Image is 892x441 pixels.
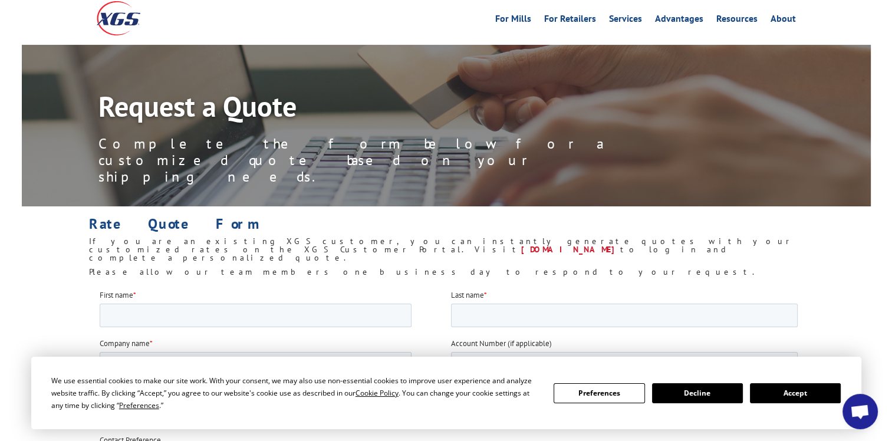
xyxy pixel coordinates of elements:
[521,244,620,255] a: [DOMAIN_NAME]
[771,14,796,27] a: About
[89,244,730,263] span: to log in and complete a personalized quote.
[3,285,11,292] input: Supply Chain Integration
[655,14,703,27] a: Advantages
[3,348,11,356] input: Buyer
[14,164,67,175] span: Contact by Email
[3,164,11,172] input: Contact by Email
[14,253,77,263] span: Expedited Shipping
[3,317,11,324] input: [GEOGRAPHIC_DATA]
[3,380,11,388] input: LTL & Warehousing
[14,285,93,295] span: Supply Chain Integration
[3,301,11,308] input: Custom Cutting
[14,180,70,190] span: Contact by Phone
[3,269,11,277] input: Warehousing
[609,14,642,27] a: Services
[3,221,11,229] input: LTL Shipping
[351,97,399,107] span: Phone number
[14,348,32,358] span: Buyer
[716,14,758,27] a: Resources
[351,1,384,11] span: Last name
[14,317,83,327] span: [GEOGRAPHIC_DATA]
[495,14,531,27] a: For Mills
[119,400,159,410] span: Preferences
[842,394,878,429] div: Open chat
[750,383,841,403] button: Accept
[3,412,11,420] input: Drayage
[14,301,62,311] span: Custom Cutting
[89,268,802,282] h6: Please allow our team members one business day to respond to your request.
[14,333,88,343] span: Pick and Pack Solutions
[652,383,743,403] button: Decline
[98,136,629,185] p: Complete the form below for a customized quote based on your shipping needs.
[89,236,794,255] span: If you are an existing XGS customer, you can instantly generate quotes with your customized rates...
[3,333,11,340] input: Pick and Pack Solutions
[3,364,11,372] input: Total Operations
[3,253,11,261] input: Expedited Shipping
[14,237,45,247] span: Truckload
[3,237,11,245] input: Truckload
[3,396,11,404] input: LTL, Truckload & Warehousing
[98,92,629,126] h1: Request a Quote
[14,396,110,406] span: LTL, Truckload & Warehousing
[14,412,40,422] span: Drayage
[14,221,54,231] span: LTL Shipping
[14,269,55,279] span: Warehousing
[356,388,399,398] span: Cookie Policy
[14,380,75,390] span: LTL & Warehousing
[554,383,644,403] button: Preferences
[31,357,861,429] div: Cookie Consent Prompt
[14,364,65,374] span: Total Operations
[351,49,452,59] span: Account Number (if applicable)
[544,14,596,27] a: For Retailers
[89,217,802,237] h1: Rate Quote Form
[3,180,11,188] input: Contact by Phone
[51,374,539,412] div: We use essential cookies to make our site work. With your consent, we may also use non-essential ...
